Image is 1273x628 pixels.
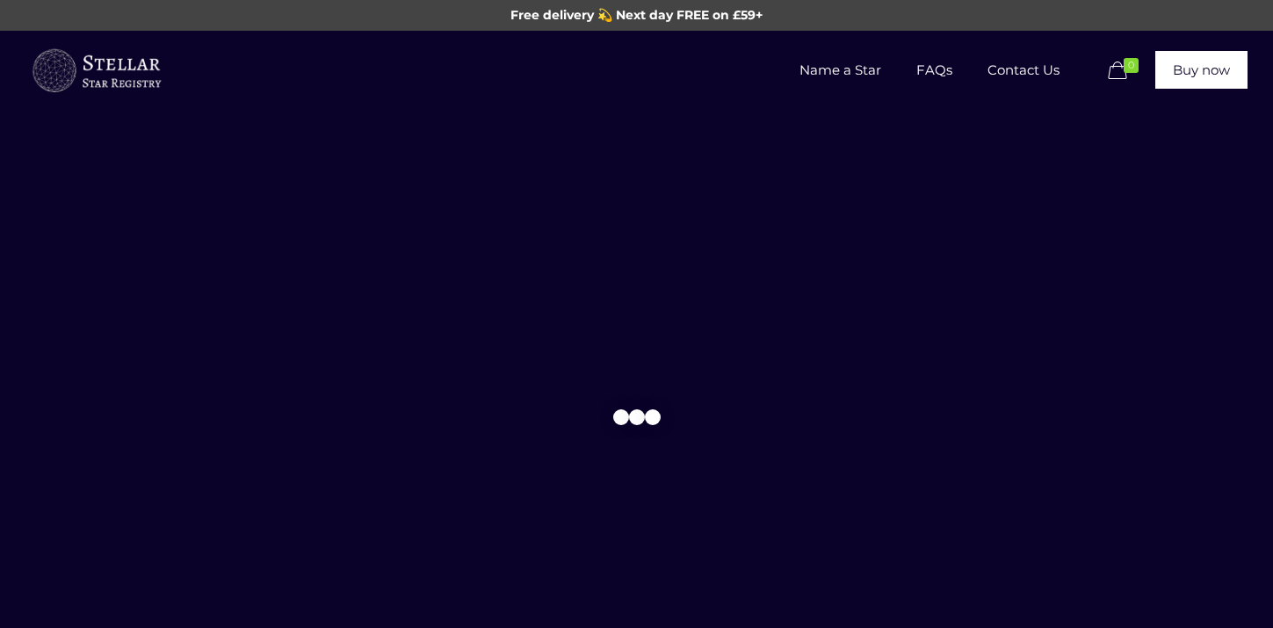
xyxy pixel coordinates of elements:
a: 0 [1104,61,1146,82]
a: Name a Star [782,31,899,110]
a: Buy now [1155,51,1248,89]
span: 0 [1124,58,1139,73]
span: Free delivery 💫 Next day FREE on £59+ [510,7,763,23]
span: FAQs [899,44,970,97]
a: Buy a Star [30,31,162,110]
img: buyastar-logo-transparent [30,45,162,97]
span: Name a Star [782,44,899,97]
a: Contact Us [970,31,1077,110]
a: FAQs [899,31,970,110]
span: Contact Us [970,44,1077,97]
